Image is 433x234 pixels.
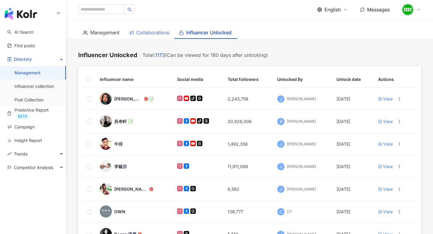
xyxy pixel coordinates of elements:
div: 牛排 [114,141,123,147]
span: rise [7,152,11,156]
th: Total followers [223,71,272,88]
td: [DATE] [332,201,373,223]
span: C [279,208,282,215]
img: KOL Avatar [100,205,112,217]
span: Messages [367,7,390,13]
span: Influencer Unlocked [186,29,232,36]
img: unnamed.png [402,4,413,15]
img: logo [5,8,37,20]
img: KOL Avatar [100,93,112,105]
a: View [378,141,393,147]
th: Unlocked By [272,71,332,88]
th: Unlock date [332,71,373,88]
th: Social media [172,71,223,88]
div: [PERSON_NAME] [287,97,316,102]
a: Predictive ReportBETA [7,107,61,119]
div: View [383,141,393,147]
div: [PERSON_NAME] [287,164,316,169]
td: 136,777 [223,201,272,223]
div: View [383,208,393,215]
div: View [383,186,393,192]
td: [DATE] [332,155,373,178]
span: search [127,8,132,12]
td: [DATE] [332,133,373,155]
td: 6,582 [223,178,272,201]
span: Competitor Analysis [14,161,53,174]
div: 李毓芬 [114,164,127,170]
span: Collaborations [136,29,169,36]
span: J [280,96,282,102]
a: searchAI Search [7,29,34,35]
img: KOL Avatar [100,115,112,127]
span: J [280,163,282,170]
a: View [378,208,393,215]
img: KOL Avatar [100,183,112,195]
div: [PERSON_NAME] [287,119,316,124]
a: View [378,96,393,102]
div: Influencer Unlocked [78,51,137,59]
span: Management [90,29,119,36]
div: Total: (Can be viewed for 180 days after unlocking) [143,51,268,59]
td: [DATE] [332,88,373,110]
a: View [378,186,393,192]
span: Trends [14,147,27,161]
a: Management [14,70,41,76]
div: [PERSON_NAME] [287,142,316,147]
td: 2,243,758 [223,88,272,110]
td: [DATE] [332,178,373,201]
div: [PERSON_NAME] [287,187,316,192]
span: J [280,141,282,147]
div: OWN [114,209,125,215]
th: Actions [373,71,416,88]
span: J [280,186,282,192]
a: Insight Report [7,137,42,143]
a: Post Collection [14,97,44,103]
div: [PERSON_NAME] [114,186,148,192]
img: KOL Avatar [100,160,112,172]
span: R [280,118,282,125]
div: CY [287,209,292,214]
span: English [324,6,341,13]
a: View [378,163,393,170]
span: 1173 [155,52,165,58]
a: Campaign [7,124,35,130]
td: [DATE] [332,110,373,133]
div: View [383,96,393,102]
div: 吳奇軒 [114,119,127,125]
div: View [383,163,393,170]
td: 11,911,098 [223,155,272,178]
div: View [383,118,393,125]
a: Influencer collection [14,83,54,89]
a: View [378,118,393,125]
span: Directory [14,52,32,66]
th: Influencer name [95,71,172,88]
img: KOL Avatar [100,138,112,150]
div: [PERSON_NAME] [114,96,143,102]
td: 20,928,006 [223,110,272,133]
a: Find posts [7,43,35,49]
td: 1,492,358 [223,133,272,155]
